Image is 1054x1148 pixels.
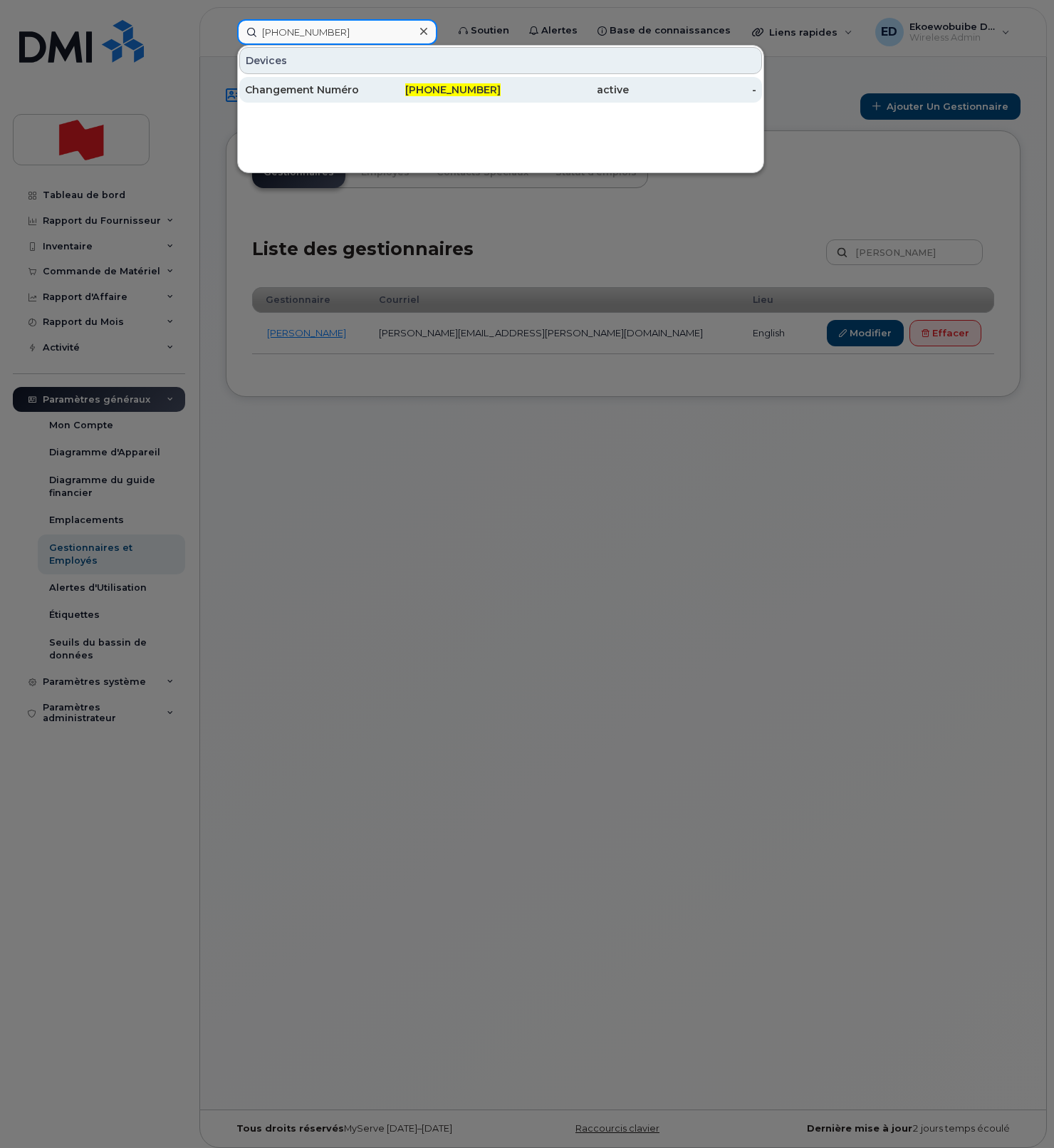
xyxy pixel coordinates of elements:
a: Changement Numéro[PHONE_NUMBER]active- [239,77,762,103]
div: Devices [239,47,762,74]
span: [PHONE_NUMBER] [405,83,501,96]
div: - [629,83,757,97]
div: active [501,83,629,97]
div: Changement Numéro [245,83,373,97]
